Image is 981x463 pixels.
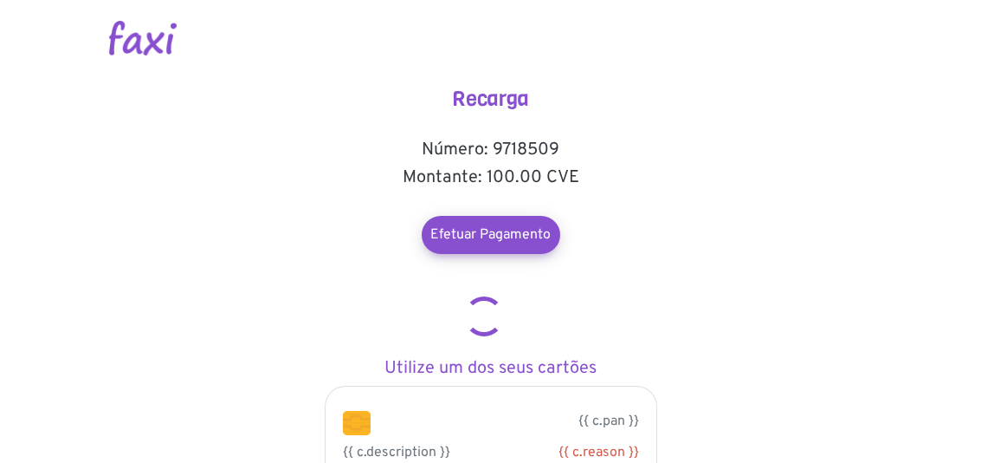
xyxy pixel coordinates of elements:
h5: Montante: 100.00 CVE [318,167,664,188]
span: {{ c.description }} [343,444,450,461]
a: Efetuar Pagamento [422,216,560,254]
img: chip.png [343,411,371,435]
h5: Utilize um dos seus cartões [318,358,664,379]
h5: Número: 9718509 [318,140,664,160]
p: {{ c.pan }} [397,411,639,432]
h4: Recarga [318,87,664,112]
div: {{ c.reason }} [504,442,639,463]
